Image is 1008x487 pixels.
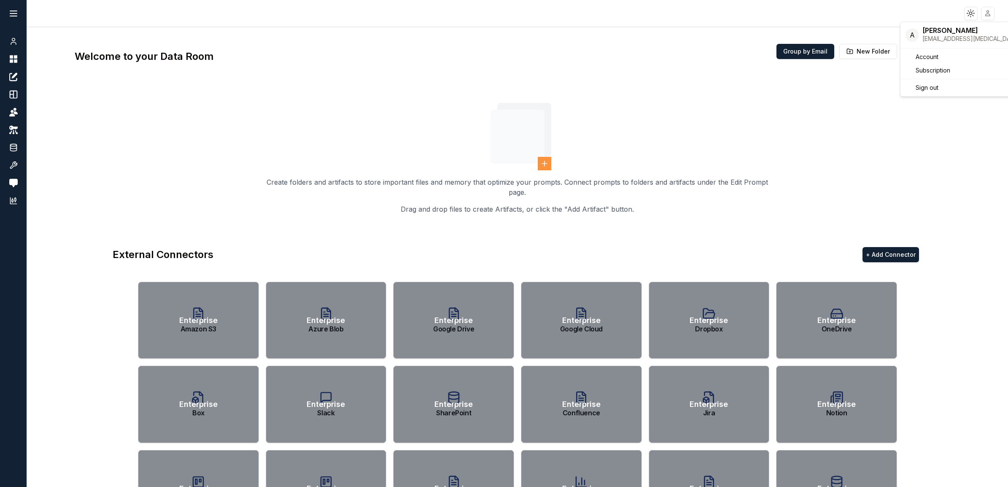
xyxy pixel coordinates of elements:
span: Sign out [916,83,938,92]
span: Subscription [916,66,950,75]
span: A [906,28,919,42]
span: Account [916,53,938,61]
